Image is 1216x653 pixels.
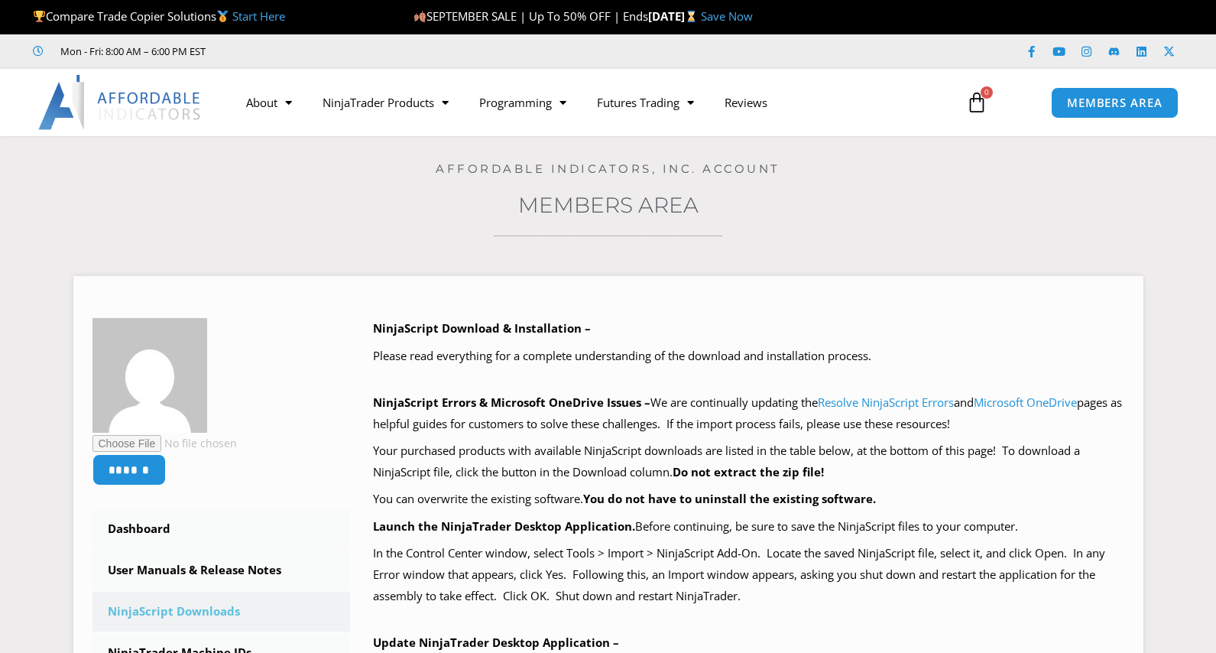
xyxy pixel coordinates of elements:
[231,85,307,120] a: About
[227,44,456,59] iframe: Customer reviews powered by Trustpilot
[373,395,650,410] b: NinjaScript Errors & Microsoft OneDrive Issues –
[92,551,351,590] a: User Manuals & Release Notes
[701,8,753,24] a: Save Now
[373,516,1124,538] p: Before continuing, be sure to save the NinjaScript files to your computer.
[464,85,582,120] a: Programming
[943,80,1010,125] a: 0
[709,85,783,120] a: Reviews
[373,489,1124,510] p: You can overwrite the existing software.
[974,395,1077,410] a: Microsoft OneDrive
[686,11,697,22] img: ⌛
[232,8,285,24] a: Start Here
[436,161,780,176] a: Affordable Indicators, Inc. Account
[373,440,1124,483] p: Your purchased products with available NinjaScript downloads are listed in the table below, at th...
[1067,97,1162,109] span: MEMBERS AREA
[92,509,351,549] a: Dashboard
[34,11,45,22] img: 🏆
[583,491,876,506] b: You do not have to uninstall the existing software.
[373,320,591,336] b: NinjaScript Download & Installation –
[307,85,464,120] a: NinjaTrader Products
[981,86,993,99] span: 0
[33,8,285,24] span: Compare Trade Copier Solutions
[373,635,619,650] b: Update NinjaTrader Desktop Application –
[38,75,203,130] img: LogoAI | Affordable Indicators – NinjaTrader
[92,318,207,433] img: 494e2667979a4f737ed8a0d305e8b1ea160bd24f2c86c6a959dee160d4c93514
[648,8,701,24] strong: [DATE]
[582,85,709,120] a: Futures Trading
[231,85,948,120] nav: Menu
[673,464,824,479] b: Do not extract the zip file!
[373,543,1124,607] p: In the Control Center window, select Tools > Import > NinjaScript Add-On. Locate the saved NinjaS...
[373,518,635,534] b: Launch the NinjaTrader Desktop Application.
[373,392,1124,435] p: We are continually updating the and pages as helpful guides for customers to solve these challeng...
[414,11,426,22] img: 🍂
[518,192,699,218] a: Members Area
[217,11,229,22] img: 🥇
[413,8,648,24] span: SEPTEMBER SALE | Up To 50% OFF | Ends
[373,346,1124,367] p: Please read everything for a complete understanding of the download and installation process.
[818,395,954,410] a: Resolve NinjaScript Errors
[1051,87,1179,119] a: MEMBERS AREA
[57,42,206,60] span: Mon - Fri: 8:00 AM – 6:00 PM EST
[92,592,351,632] a: NinjaScript Downloads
